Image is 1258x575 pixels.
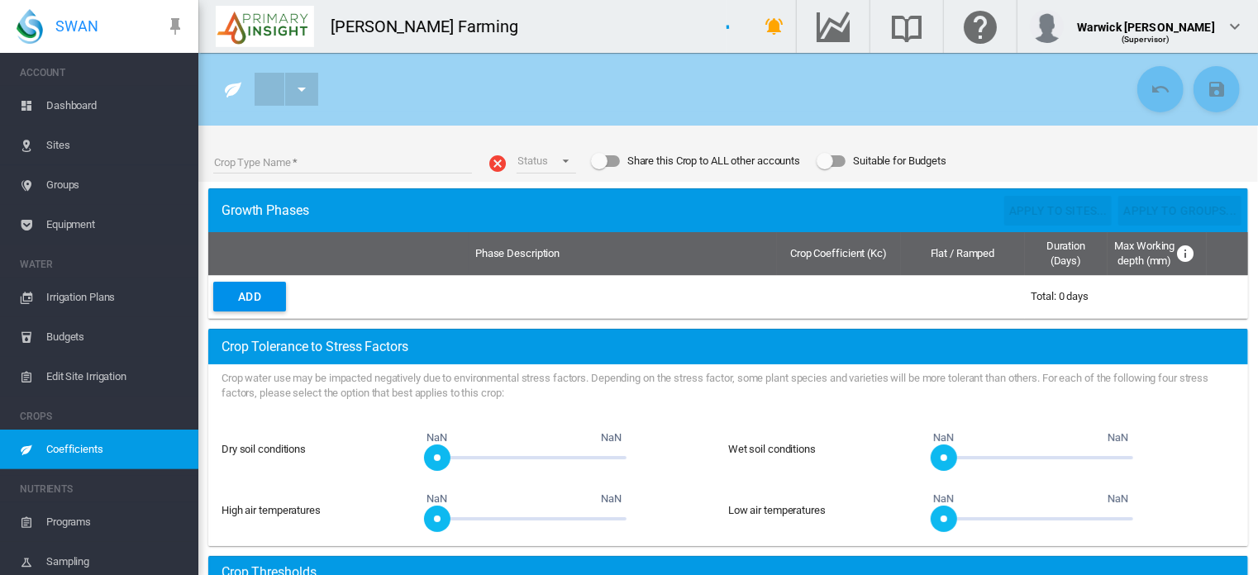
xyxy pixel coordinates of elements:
span: Flat / Ramped [931,247,995,259]
div: Share this Crop to ALL other accounts [627,150,800,173]
button: Cancel Changes [1137,66,1184,112]
span: NaN [931,430,956,446]
md-icon: Go to the Data Hub [813,17,853,36]
button: Save Changes [1194,66,1240,112]
img: profile.jpg [1031,10,1064,43]
span: Wet soil conditions [728,443,816,455]
span: Coefficients [46,430,185,469]
span: Budgets [46,317,185,357]
div: Suitable for Budgets [853,150,946,173]
img: P9Qypg3231X1QAAAABJRU5ErkJggg== [216,6,314,47]
md-switch: Share this Crop to ALL other accounts [591,149,800,173]
span: Edit Site Irrigation [46,357,185,397]
md-select: Status [517,149,576,173]
md-icon: icon-chevron-down [1225,17,1245,36]
md-icon: icon-pin [165,17,185,36]
span: NUTRIENTS [20,476,185,502]
div: Crop water use may be impacted negatively due to environmental stress factors. Depending on the s... [222,371,1235,414]
img: SWAN-Landscape-Logo-Colour-drop.png [17,9,43,44]
span: ACCOUNT [20,59,185,86]
md-icon: icon-content-save [1207,79,1227,99]
span: NaN [1105,491,1131,507]
span: NaN [598,491,624,507]
span: Crop Coefficients [222,194,309,226]
button: Quick navigate to other crops [285,73,318,106]
span: Sites [46,126,185,165]
md-icon: Search the knowledge base [887,17,927,36]
button: icon-bell-ring [758,10,791,43]
md-switch: Suitable for Budgets [817,149,946,173]
span: Low air temperatures [728,504,826,516]
md-icon: Click here for help [960,17,1000,36]
span: NaN [931,491,956,507]
span: Groups [46,165,185,205]
span: NaN [1105,430,1131,446]
span: WATER [20,251,185,278]
span: High air temperatures [222,504,321,516]
span: NaN [424,491,450,507]
span: Phase Description [475,247,560,259]
span: Irrigation Plans [46,278,185,317]
div: Warwick [PERSON_NAME] [1077,12,1215,29]
button: Apply to sites... [1004,196,1112,226]
span: NaN [424,430,450,446]
span: CROPS [20,403,185,430]
md-icon: icon-undo [1151,79,1170,99]
span: Dashboard [46,86,185,126]
button: Add [213,282,286,311]
span: SWAN [55,16,98,36]
span: Duration (Days) [1046,240,1085,267]
td: Total: 0 days [1025,275,1248,318]
span: Crop Tolerance to Stress Factors [222,338,408,356]
span: Crop Coefficient (Kc) [790,247,887,259]
md-icon: icon-menu-down [292,79,312,99]
div: [PERSON_NAME] Farming [331,15,533,38]
label: Dry soil conditions [222,443,306,455]
span: (Supervisor) [1122,35,1170,44]
span: NaN [598,430,624,446]
span: Max Working depth [1114,239,1176,268]
md-icon: icon-leaf [223,79,243,99]
span: Programs [46,502,185,542]
md-icon: icon-bell-ring [765,17,784,36]
span: Equipment [46,205,185,245]
md-icon: Optional maximum working depths for crop by date, representing bottom of effective root zone (see... [1176,244,1196,264]
button: Apply to groups... [1118,196,1241,226]
button: Click to go to list of Crops [217,73,250,106]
